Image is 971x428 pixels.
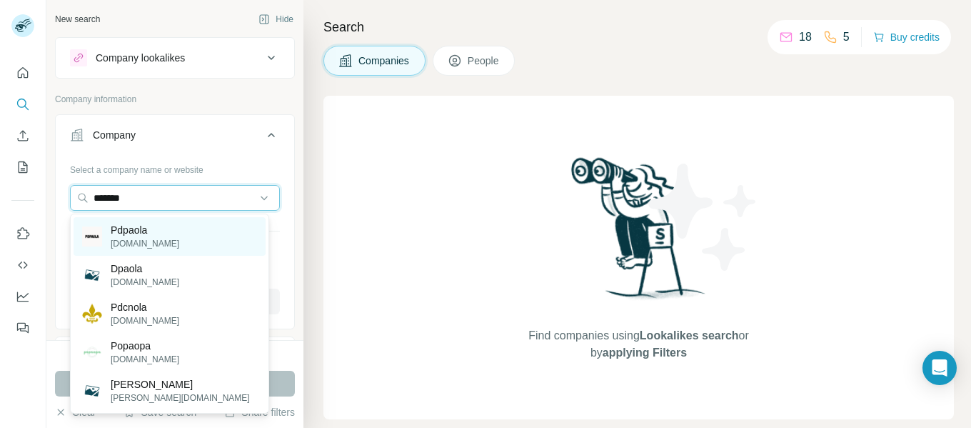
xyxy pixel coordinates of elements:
[843,29,850,46] p: 5
[111,223,179,237] p: Pdpaola
[11,60,34,86] button: Quick start
[565,154,713,313] img: Surfe Illustration - Woman searching with binoculars
[111,300,179,314] p: Pdcnola
[248,9,303,30] button: Hide
[111,353,179,366] p: [DOMAIN_NAME]
[82,381,102,401] img: Depaola
[56,118,294,158] button: Company
[111,237,179,250] p: [DOMAIN_NAME]
[873,27,940,47] button: Buy credits
[82,303,102,324] img: Pdcnola
[111,262,179,276] p: Dpaola
[111,314,179,327] p: [DOMAIN_NAME]
[111,392,250,404] p: [PERSON_NAME][DOMAIN_NAME]
[11,315,34,341] button: Feedback
[603,347,687,359] span: applying Filters
[111,339,179,353] p: Popaopa
[922,351,957,385] div: Open Intercom Messenger
[11,154,34,180] button: My lists
[96,51,185,65] div: Company lookalikes
[11,91,34,117] button: Search
[11,123,34,149] button: Enrich CSV
[11,252,34,278] button: Use Surfe API
[799,29,812,46] p: 18
[82,347,102,358] img: Popaopa
[11,221,34,247] button: Use Surfe on LinkedIn
[639,153,768,282] img: Surfe Illustration - Stars
[55,13,100,26] div: New search
[70,158,280,176] div: Select a company name or website
[56,41,294,75] button: Company lookalikes
[524,327,753,362] span: Find companies using or by
[55,405,96,419] button: Clear
[55,93,295,106] p: Company information
[323,17,954,37] h4: Search
[468,54,500,68] span: People
[11,284,34,309] button: Dashboard
[82,265,102,285] img: Dpaola
[111,276,179,289] p: [DOMAIN_NAME]
[93,128,136,142] div: Company
[358,54,411,68] span: Companies
[82,227,102,247] img: Pdpaola
[111,377,250,392] p: [PERSON_NAME]
[640,329,739,342] span: Lookalikes search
